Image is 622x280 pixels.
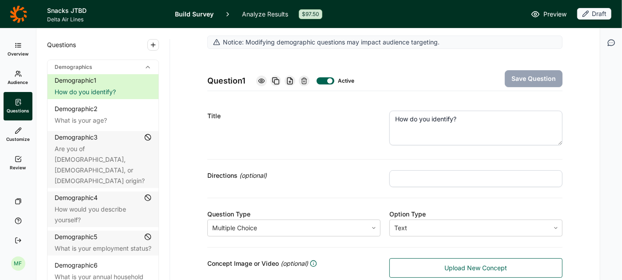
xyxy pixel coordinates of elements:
[389,209,563,220] div: Option Type
[8,79,28,85] span: Audience
[6,136,30,142] span: Customize
[207,36,563,49] div: Notice: Modifying demographic questions may impact audience targeting.
[4,92,32,120] a: Questions
[55,115,151,126] div: What is your age?
[4,149,32,177] a: Review
[505,70,563,87] button: Save Question
[55,76,96,85] div: Demographic 1
[531,9,567,20] a: Preview
[55,104,98,113] div: Demographic 2
[55,144,151,186] div: Are you of [DEMOGRAPHIC_DATA], [DEMOGRAPHIC_DATA], or [DEMOGRAPHIC_DATA] origin?
[445,264,507,272] span: Upload New Concept
[55,243,151,254] div: What is your employment status?
[338,77,352,84] div: Active
[4,64,32,92] a: Audience
[55,261,98,270] div: Demographic 6
[4,120,32,149] a: Customize
[55,193,98,202] div: Demographic 4
[47,40,76,50] span: Questions
[8,51,28,57] span: Overview
[4,35,32,64] a: Overview
[207,209,380,220] div: Question Type
[47,5,164,16] h1: Snacks JTBD
[281,258,308,269] span: (optional)
[55,87,151,97] div: How do you identify?
[389,111,563,145] textarea: How do you identify?
[207,170,380,181] div: Directions
[239,170,267,181] span: (optional)
[55,133,98,142] div: Demographic 3
[7,108,29,114] span: Questions
[11,256,25,271] div: MF
[577,8,611,20] button: Draft
[48,60,158,74] div: Demographics
[55,232,97,241] div: Demographic 5
[55,204,151,225] div: How would you describe yourself?
[299,9,322,19] div: $97.50
[207,75,246,87] span: Question 1
[299,76,309,86] div: Delete
[207,258,380,269] div: Concept Image or Video
[47,16,164,23] span: Delta Air Lines
[207,111,380,121] div: Title
[10,164,26,171] span: Review
[543,9,567,20] span: Preview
